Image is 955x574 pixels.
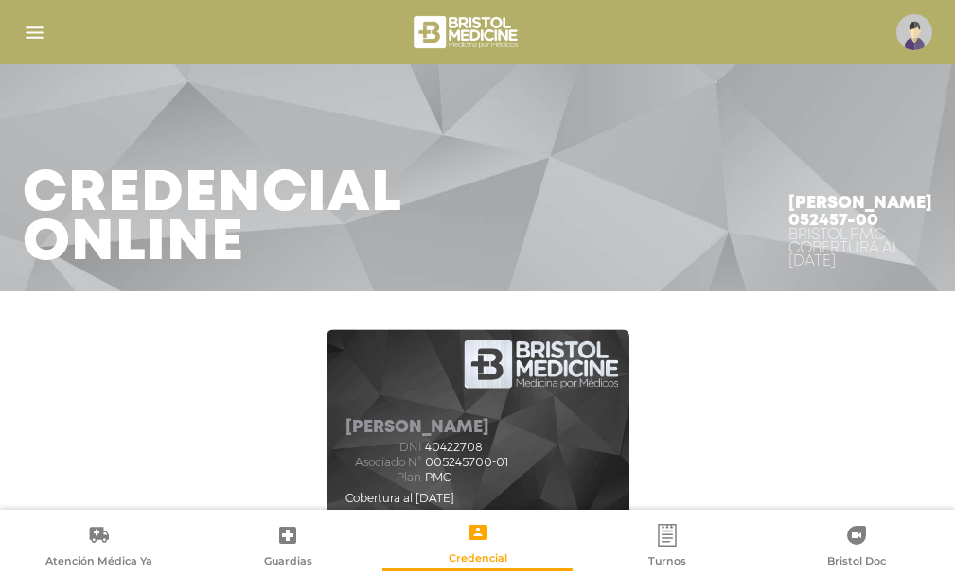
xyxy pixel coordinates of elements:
[648,554,686,571] span: Turnos
[345,491,454,505] span: Cobertura al [DATE]
[425,456,508,469] span: 005245700-01
[345,471,421,484] span: Plan
[449,551,507,568] span: Credencial
[762,523,951,571] a: Bristol Doc
[827,554,886,571] span: Bristol Doc
[896,14,932,50] img: profile-placeholder.svg
[788,195,932,229] h4: [PERSON_NAME] 052457-00
[573,523,762,571] a: Turnos
[382,520,572,568] a: Credencial
[4,523,193,571] a: Atención Médica Ya
[345,456,421,469] span: Asociado N°
[345,441,421,454] span: dni
[425,441,483,454] span: 40422708
[345,418,508,439] h5: [PERSON_NAME]
[411,9,523,55] img: bristol-medicine-blanco.png
[23,21,46,44] img: Cober_menu-lines-white.svg
[264,554,312,571] span: Guardias
[45,554,152,571] span: Atención Médica Ya
[788,229,932,269] div: Bristol PMC Cobertura al [DATE]
[193,523,382,571] a: Guardias
[425,471,451,484] span: PMC
[23,170,402,269] h3: Credencial Online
